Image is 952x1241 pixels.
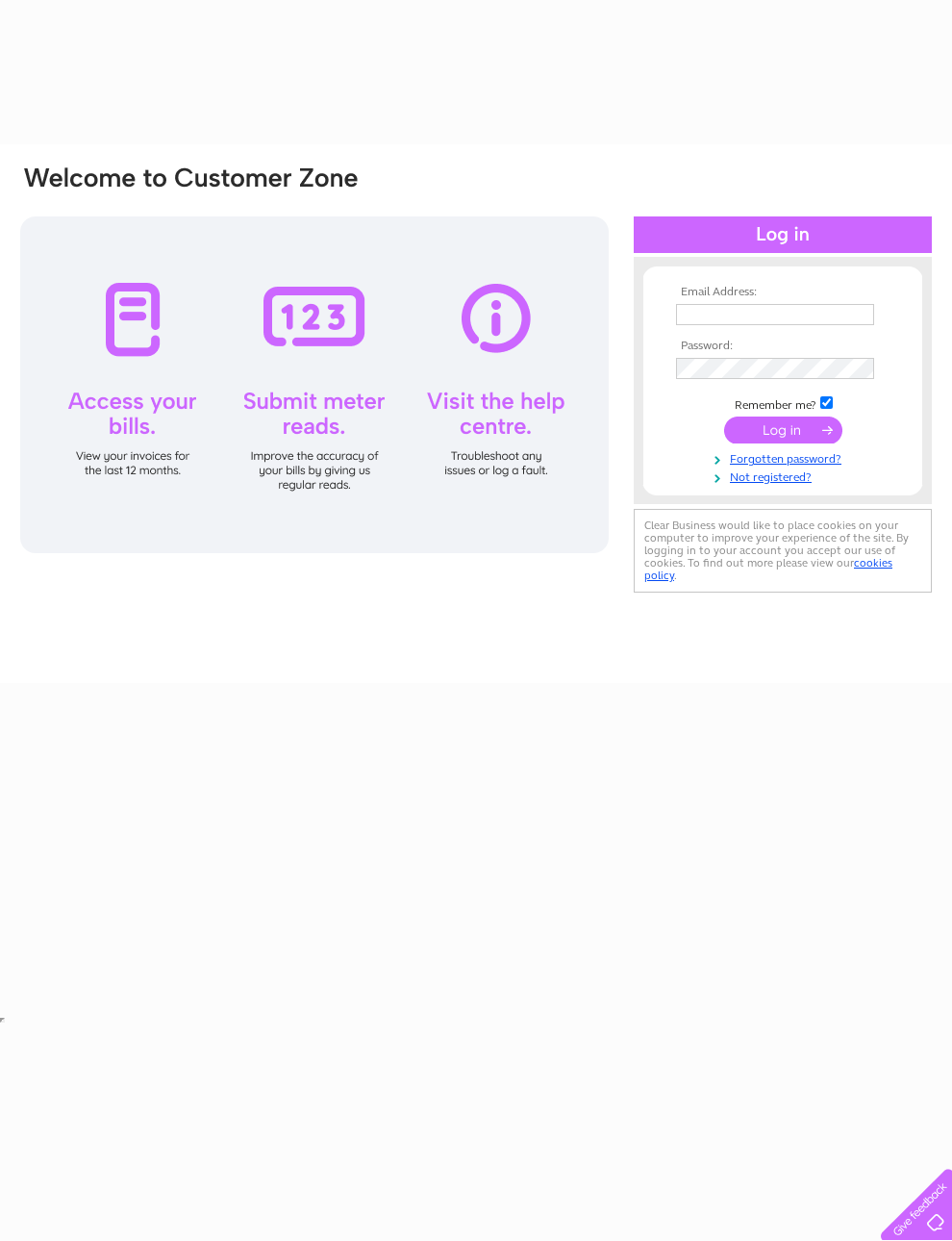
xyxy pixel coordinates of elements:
th: Password: [671,340,894,353]
a: cookies policy [644,556,892,582]
td: Remember me? [671,393,894,413]
th: Email Address: [671,286,894,299]
a: Not registered? [676,467,894,485]
div: Clear Business would like to place cookies on your computer to improve your experience of the sit... [634,509,932,593]
a: Forgotten password? [676,448,894,467]
input: Submit [724,417,842,443]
